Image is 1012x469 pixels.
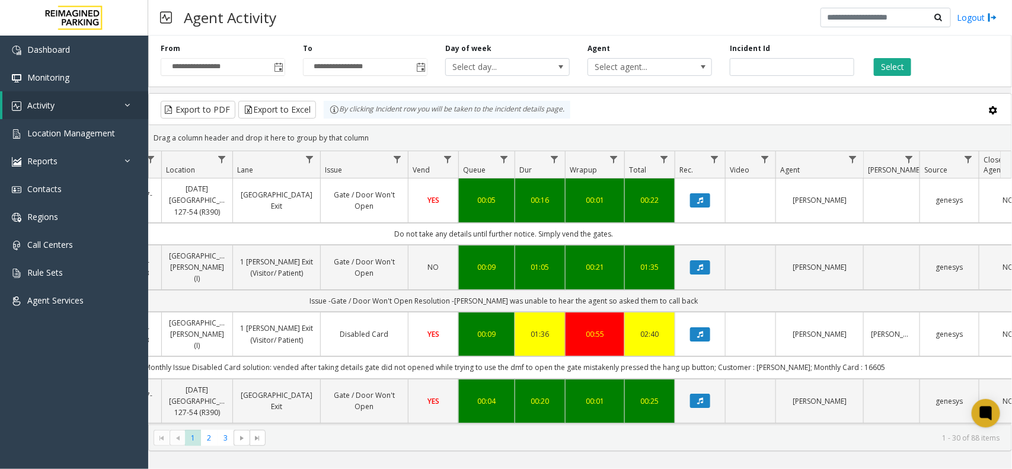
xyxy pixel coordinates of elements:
img: 'icon' [12,241,21,250]
a: Issue Filter Menu [390,151,406,167]
a: [DATE] [GEOGRAPHIC_DATA] 127-54 (R390) [169,384,225,419]
a: Disabled Card [328,328,401,340]
span: Go to the last page [253,433,262,443]
a: [GEOGRAPHIC_DATA][PERSON_NAME] (I) [169,250,225,285]
a: genesys [927,261,972,273]
a: [DATE] [GEOGRAPHIC_DATA] 127-54 (R390) [169,183,225,218]
span: Vend [413,165,430,175]
a: 01:05 [522,261,558,273]
div: 00:16 [522,194,558,206]
a: 01:35 [632,261,668,273]
div: 00:20 [522,395,558,407]
span: Source [924,165,947,175]
button: Select [874,58,911,76]
span: Wrapup [570,165,597,175]
a: genesys [927,328,972,340]
button: Export to PDF [161,101,235,119]
a: [PERSON_NAME] [783,328,856,340]
a: Gate / Door Won't Open [328,256,401,279]
img: 'icon' [12,74,21,83]
span: [PERSON_NAME] [868,165,922,175]
label: Day of week [445,43,491,54]
a: 00:22 [632,194,668,206]
a: 00:21 [573,261,617,273]
a: 00:05 [466,194,507,206]
span: Dashboard [27,44,70,55]
a: YES [416,194,451,206]
a: Dur Filter Menu [547,151,563,167]
a: [PERSON_NAME] [783,395,856,407]
span: Toggle popup [414,59,427,75]
a: 00:01 [573,395,617,407]
div: 00:01 [573,194,617,206]
img: 'icon' [12,185,21,194]
a: 00:09 [466,261,507,273]
a: 02:40 [632,328,668,340]
span: Monitoring [27,72,69,83]
div: 00:04 [466,395,507,407]
a: [PERSON_NAME] [783,194,856,206]
img: logout [988,11,997,24]
a: Total Filter Menu [656,151,672,167]
span: Page 2 [201,430,217,446]
label: Agent [588,43,610,54]
a: 00:09 [466,328,507,340]
span: Dur [519,165,532,175]
a: Wrapup Filter Menu [606,151,622,167]
span: Agent [780,165,800,175]
div: Drag a column header and drop it here to group by that column [149,127,1011,148]
span: Regions [27,211,58,222]
a: Source Filter Menu [960,151,976,167]
a: YES [416,328,451,340]
label: To [303,43,312,54]
a: 1 [PERSON_NAME] Exit (Visitor/ Patient) [240,256,313,279]
div: By clicking Incident row you will be taken to the incident details page. [324,101,570,119]
a: [GEOGRAPHIC_DATA][PERSON_NAME] (I) [169,317,225,352]
span: Select agent... [588,59,687,75]
a: Location Filter Menu [214,151,230,167]
div: Data table [149,151,1011,425]
span: Queue [463,165,486,175]
button: Export to Excel [238,101,316,119]
a: Activity [2,91,148,119]
span: Go to the next page [237,433,247,443]
img: pageIcon [160,3,172,32]
span: Reports [27,155,58,167]
a: NO [416,261,451,273]
a: Video Filter Menu [757,151,773,167]
img: 'icon' [12,101,21,111]
img: 'icon' [12,157,21,167]
a: Gate / Door Won't Open [328,390,401,412]
span: Contacts [27,183,62,194]
span: Video [730,165,749,175]
a: YES [416,395,451,407]
span: Total [629,165,646,175]
img: 'icon' [12,296,21,306]
a: Logout [957,11,997,24]
span: Page 1 [185,430,201,446]
span: Go to the next page [234,430,250,446]
kendo-pager-info: 1 - 30 of 88 items [273,433,1000,443]
a: [PERSON_NAME] [871,328,912,340]
span: Location [166,165,195,175]
a: Lot Filter Menu [143,151,159,167]
a: Agent Filter Menu [845,151,861,167]
a: genesys [927,194,972,206]
img: infoIcon.svg [330,105,339,114]
div: 00:55 [573,328,617,340]
img: 'icon' [12,129,21,139]
a: [PERSON_NAME] [783,261,856,273]
a: 00:25 [632,395,668,407]
span: Issue [325,165,342,175]
a: Gate / Door Won't Open [328,189,401,212]
span: Rule Sets [27,267,63,278]
span: Select day... [446,59,544,75]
